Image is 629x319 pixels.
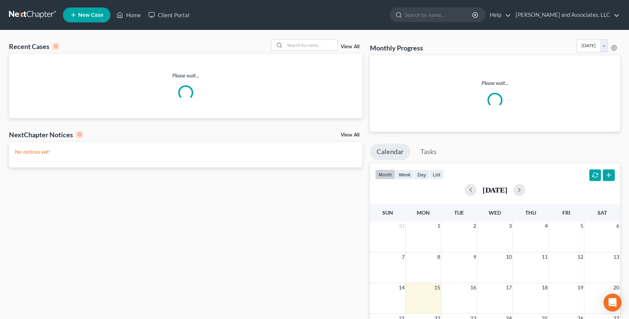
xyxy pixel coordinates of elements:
[375,169,395,180] button: month
[376,79,614,87] p: Please wait...
[395,169,414,180] button: week
[52,43,59,50] div: 0
[9,72,362,79] p: Please wait...
[414,144,443,160] a: Tasks
[604,294,622,312] div: Open Intercom Messenger
[113,8,145,22] a: Home
[341,132,359,138] a: View All
[525,209,536,216] span: Thu
[508,221,513,230] span: 3
[401,252,405,261] span: 7
[76,131,83,138] div: 0
[437,221,441,230] span: 1
[562,209,570,216] span: Fri
[285,40,337,50] input: Search by name...
[398,283,405,292] span: 14
[341,44,359,49] a: View All
[512,8,620,22] a: [PERSON_NAME] and Associates, LLC
[505,283,513,292] span: 17
[9,42,59,51] div: Recent Cases
[577,252,584,261] span: 12
[483,186,507,194] h2: [DATE]
[577,283,584,292] span: 19
[78,12,103,18] span: New Case
[405,8,473,22] input: Search by name...
[414,169,429,180] button: day
[472,221,477,230] span: 2
[434,283,441,292] span: 15
[9,130,83,139] div: NextChapter Notices
[15,148,356,156] p: No notices yet!
[145,8,193,22] a: Client Portal
[470,283,477,292] span: 16
[417,209,430,216] span: Mon
[616,221,620,230] span: 6
[472,252,477,261] span: 9
[429,169,444,180] button: list
[486,8,511,22] a: Help
[541,252,549,261] span: 11
[370,43,423,52] h3: Monthly Progress
[613,283,620,292] span: 20
[580,221,584,230] span: 5
[505,252,513,261] span: 10
[370,144,410,160] a: Calendar
[382,209,393,216] span: Sun
[613,252,620,261] span: 13
[489,209,501,216] span: Wed
[541,283,549,292] span: 18
[544,221,549,230] span: 4
[598,209,607,216] span: Sat
[437,252,441,261] span: 8
[398,221,405,230] span: 31
[454,209,464,216] span: Tue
